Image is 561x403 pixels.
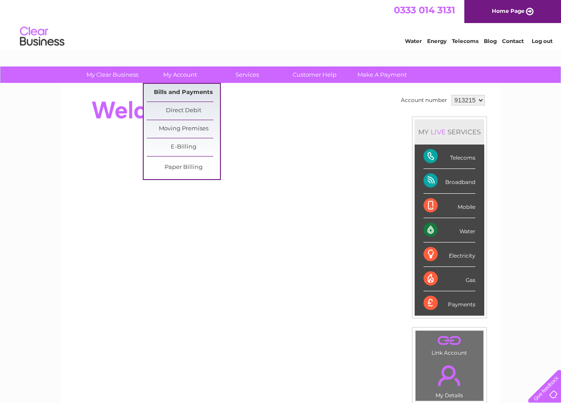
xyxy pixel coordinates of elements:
[415,119,484,145] div: MY SERVICES
[147,120,220,138] a: Moving Premises
[424,267,475,291] div: Gas
[424,243,475,267] div: Electricity
[405,38,422,44] a: Water
[424,169,475,193] div: Broadband
[394,4,455,16] a: 0333 014 3131
[147,138,220,156] a: E-Billing
[278,67,351,83] a: Customer Help
[71,5,490,43] div: Clear Business is a trading name of Verastar Limited (registered in [GEOGRAPHIC_DATA] No. 3667643...
[418,360,481,391] a: .
[415,358,484,401] td: My Details
[20,23,65,50] img: logo.png
[427,38,447,44] a: Energy
[532,38,553,44] a: Log out
[147,102,220,120] a: Direct Debit
[424,291,475,315] div: Payments
[143,67,216,83] a: My Account
[147,159,220,176] a: Paper Billing
[418,333,481,348] a: .
[429,128,447,136] div: LIVE
[452,38,479,44] a: Telecoms
[76,67,149,83] a: My Clear Business
[345,67,419,83] a: Make A Payment
[424,194,475,218] div: Mobile
[399,93,449,108] td: Account number
[424,145,475,169] div: Telecoms
[502,38,524,44] a: Contact
[147,84,220,102] a: Bills and Payments
[211,67,284,83] a: Services
[484,38,497,44] a: Blog
[424,218,475,243] div: Water
[415,330,484,358] td: Link Account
